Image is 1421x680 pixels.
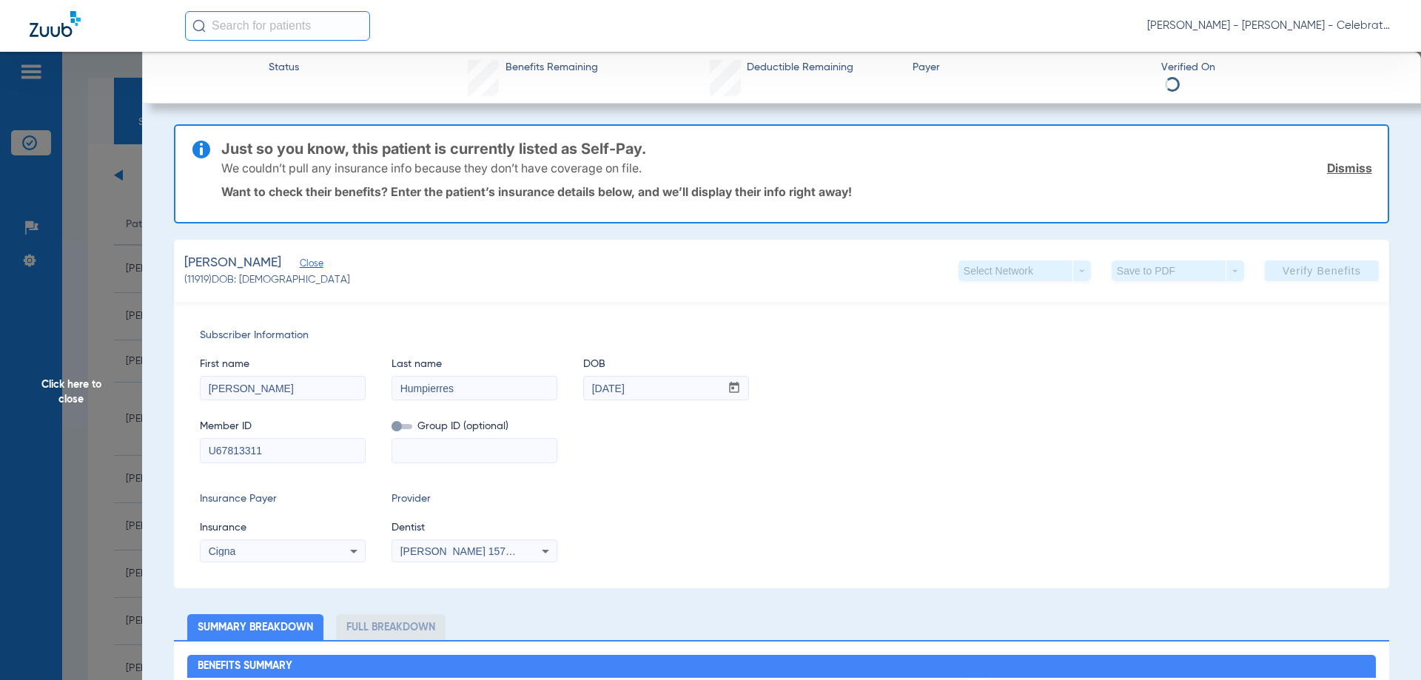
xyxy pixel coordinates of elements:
[1327,161,1372,175] a: Dismiss
[392,357,557,372] span: Last name
[200,357,366,372] span: First name
[184,254,281,272] span: [PERSON_NAME]
[720,377,749,400] button: Open calendar
[209,545,236,557] span: Cigna
[200,419,366,434] span: Member ID
[269,60,299,75] span: Status
[200,491,366,507] span: Insurance Payer
[184,272,350,288] span: (11919) DOB: [DEMOGRAPHIC_DATA]
[505,60,598,75] span: Benefits Remaining
[200,520,366,536] span: Insurance
[221,141,1372,156] h3: Just so you know, this patient is currently listed as Self-Pay.
[400,545,546,557] span: [PERSON_NAME] 1578876595
[747,60,853,75] span: Deductible Remaining
[200,328,1363,343] span: Subscriber Information
[1347,609,1421,680] iframe: Chat Widget
[185,11,370,41] input: Search for patients
[221,161,642,175] p: We couldn’t pull any insurance info because they don’t have coverage on file.
[1161,60,1397,75] span: Verified On
[192,141,210,158] img: info-icon
[30,11,81,37] img: Zuub Logo
[392,520,557,536] span: Dentist
[583,357,749,372] span: DOB
[187,655,1377,679] h2: Benefits Summary
[1147,18,1391,33] span: [PERSON_NAME] - [PERSON_NAME] - Celebration Pediatric Dentistry
[392,419,557,434] span: Group ID (optional)
[187,614,323,640] li: Summary Breakdown
[221,184,1372,199] p: Want to check their benefits? Enter the patient’s insurance details below, and we’ll display thei...
[913,60,1149,75] span: Payer
[336,614,446,640] li: Full Breakdown
[192,19,206,33] img: Search Icon
[300,258,313,272] span: Close
[392,491,557,507] span: Provider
